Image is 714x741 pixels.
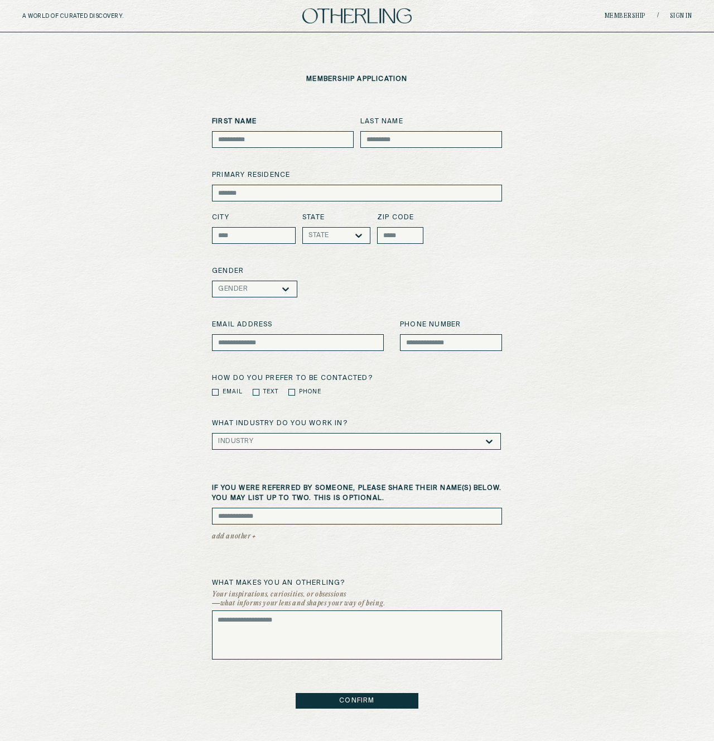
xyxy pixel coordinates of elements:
[212,117,354,127] label: First Name
[212,373,502,383] label: How do you prefer to be contacted?
[212,320,384,330] label: Email address
[657,12,659,20] span: /
[212,213,296,223] label: City
[400,320,502,330] label: Phone number
[212,266,502,276] label: Gender
[308,232,329,239] div: State
[212,483,502,503] label: If you were referred by someone, please share their name(s) below. You may list up to two. This i...
[218,285,248,293] div: Gender
[296,693,418,709] button: CONFIRM
[253,437,255,445] input: industry-dropdown
[605,13,646,20] a: Membership
[377,213,423,223] label: zip code
[302,8,412,23] img: logo
[22,13,172,20] h5: A WORLD OF CURATED DISCOVERY.
[263,388,278,396] label: Text
[212,590,390,608] p: Your inspirations, curiosities, or obsessions —what informs your lens and shapes your way of being.
[212,529,256,545] button: add another +
[306,75,407,83] p: membership application
[212,578,502,588] label: What makes you an otherling?
[299,388,321,396] label: Phone
[329,232,331,239] input: state-dropdown
[248,285,250,293] input: gender-dropdown
[670,13,692,20] a: Sign in
[212,418,502,429] label: What industry do you work in?
[212,170,502,180] label: primary residence
[302,213,370,223] label: State
[223,388,243,396] label: Email
[218,437,253,445] div: Industry
[360,117,502,127] label: Last Name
